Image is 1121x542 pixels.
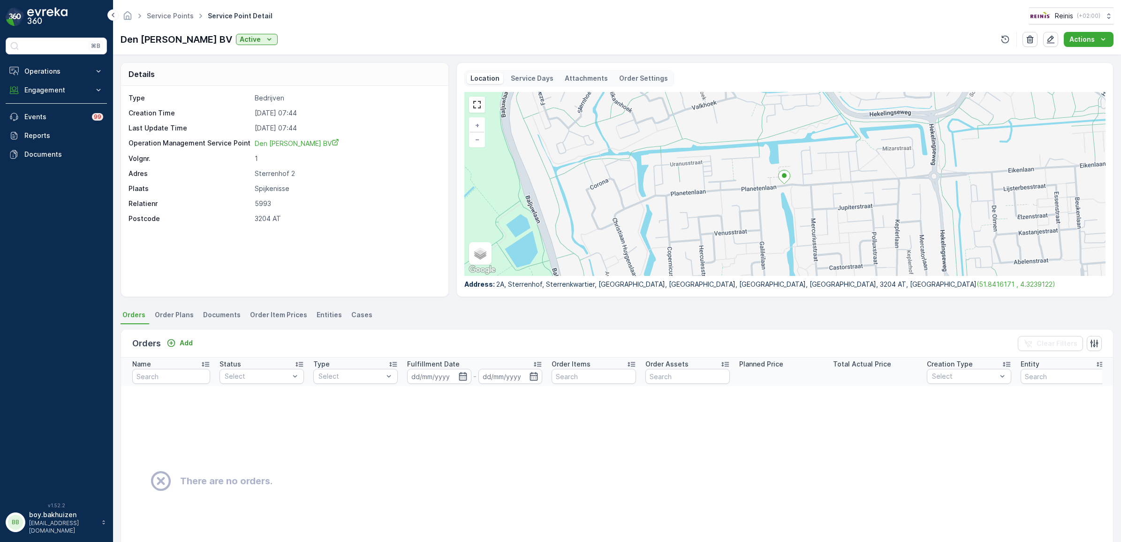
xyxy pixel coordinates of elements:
input: Search [132,369,210,384]
a: Zoom Out [470,132,484,146]
img: Reinis-Logo-Vrijstaand_Tekengebied-1-copy2_aBO4n7j.png [1029,11,1051,21]
a: Den Heijer Schoonmaakbedrijf BV [255,138,439,148]
p: Den [PERSON_NAME] BV [121,32,232,46]
p: [EMAIL_ADDRESS][DOMAIN_NAME] [29,519,97,534]
p: Orders [132,337,161,350]
p: ( +02:00 ) [1077,12,1100,20]
span: Orders [122,310,145,320]
p: Order Settings [619,74,668,83]
p: Select [318,372,383,381]
p: Bedrijven [255,93,439,103]
div: BB [8,515,23,530]
span: Order Item Prices [250,310,307,320]
span: 2A, Sterrenhof, Sterrenkwartier, [GEOGRAPHIC_DATA], [GEOGRAPHIC_DATA], [GEOGRAPHIC_DATA], [GEOGRA... [496,280,977,288]
p: Fulfillment Date [407,359,460,369]
p: Operation Management Service Point [129,138,251,148]
p: Events [24,112,86,122]
span: + [475,121,479,129]
span: Order Plans [155,310,194,320]
p: Details [129,69,155,80]
p: Actions [1069,35,1095,44]
p: [DATE] 07:44 [255,108,439,118]
p: Entity [1021,359,1039,369]
a: Documents [6,145,107,164]
p: Clear Filters [1037,339,1077,348]
p: Select [225,372,289,381]
p: Service Days [511,74,553,83]
input: dd/mm/yyyy [478,369,543,384]
p: 99 [94,113,101,121]
img: Google [467,264,498,276]
p: 1 [255,154,439,163]
button: Actions [1064,32,1113,47]
p: Adres [129,169,251,178]
a: Homepage [122,14,133,22]
button: Reinis(+02:00) [1029,8,1113,24]
p: Engagement [24,85,88,95]
a: View Fullscreen [470,98,484,112]
input: Search [552,369,636,384]
p: Active [240,35,261,44]
p: Plaats [129,184,251,193]
img: logo [6,8,24,26]
span: Den [PERSON_NAME] BV [255,139,339,147]
p: [DATE] 07:44 [255,123,439,133]
img: logo_dark-DEwI_e13.png [27,8,68,26]
input: Search [645,369,730,384]
p: ⌘B [91,42,100,50]
input: Search [1021,369,1105,384]
span: Entities [317,310,342,320]
p: Relatienr [129,199,251,208]
p: 5993 [255,199,439,208]
h2: There are no orders. [180,474,273,488]
span: Address : [464,280,496,288]
p: 3204 AT [255,214,439,223]
p: Name [132,359,151,369]
input: dd/mm/yyyy [407,369,471,384]
p: - [473,371,477,382]
p: Creation Time [129,108,251,118]
p: Operations [24,67,88,76]
p: Volgnr. [129,154,251,163]
p: Last Update Time [129,123,251,133]
span: v 1.52.2 [6,503,107,508]
p: Planned Price [739,359,783,369]
span: Service Point Detail [206,11,274,21]
p: Postcode [129,214,251,223]
p: Total Actual Price [833,359,891,369]
span: − [475,135,480,143]
p: Type [129,93,251,103]
p: Creation Type [927,359,973,369]
p: Order Items [552,359,591,369]
p: Location [470,74,500,83]
a: (51.8416171 , 4.3239122) [977,280,1055,288]
span: Documents [203,310,241,320]
button: Active [236,34,278,45]
p: boy.bakhuizen [29,510,97,519]
p: Documents [24,150,103,159]
p: Attachments [565,74,608,83]
button: Engagement [6,81,107,99]
a: Service Points [147,12,194,20]
button: Clear Filters [1018,336,1083,351]
p: Reports [24,131,103,140]
button: Operations [6,62,107,81]
span: Cases [351,310,372,320]
p: Select [932,372,997,381]
p: Status [220,359,241,369]
p: Reinis [1055,11,1073,21]
a: Zoom In [470,118,484,132]
p: Add [180,338,193,348]
a: Open this area in Google Maps (opens a new window) [467,264,498,276]
a: Events99 [6,107,107,126]
p: Sterrenhof 2 [255,169,439,178]
button: BBboy.bakhuizen[EMAIL_ADDRESS][DOMAIN_NAME] [6,510,107,534]
p: Type [313,359,330,369]
p: Order Assets [645,359,689,369]
button: Add [163,337,197,349]
p: Spijkenisse [255,184,439,193]
a: Reports [6,126,107,145]
a: Layers [470,243,491,264]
